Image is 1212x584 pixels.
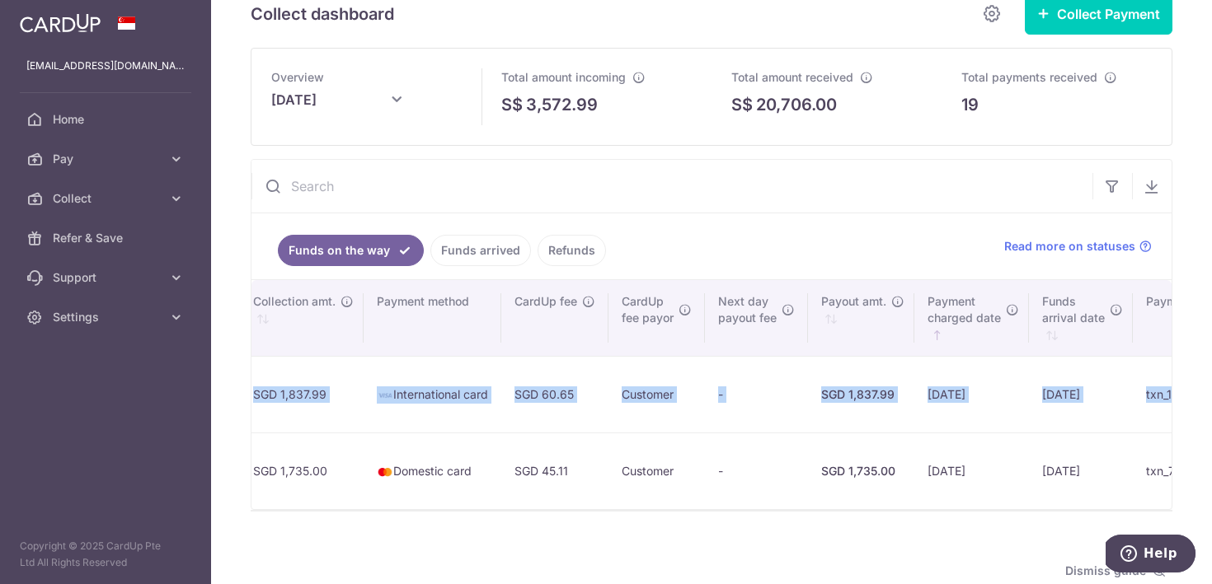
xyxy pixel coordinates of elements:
[377,464,393,480] img: mastercard-sm-87a3fd1e0bddd137fecb07648320f44c262e2538e7db6024463105ddbc961eb2.png
[538,235,606,266] a: Refunds
[756,92,837,117] p: 20,706.00
[253,293,336,310] span: Collection amt.
[38,12,72,26] span: Help
[608,280,705,356] th: CardUpfee payor
[364,356,501,432] td: International card
[1065,561,1166,581] span: Dismiss guide
[821,386,901,403] div: SGD 1,837.99
[501,70,626,84] span: Total amount incoming
[53,230,162,246] span: Refer & Save
[364,432,501,509] td: Domestic card
[526,92,598,117] p: 3,572.99
[705,280,808,356] th: Next daypayout fee
[731,92,753,117] span: S$
[914,356,1029,432] td: [DATE]
[608,432,705,509] td: Customer
[501,432,608,509] td: SGD 45.11
[240,356,364,432] td: SGD 1,837.99
[1004,238,1152,255] a: Read more on statuses
[240,432,364,509] td: SGD 1,735.00
[1042,293,1105,326] span: Funds arrival date
[501,92,523,117] span: S$
[914,432,1029,509] td: [DATE]
[731,70,853,84] span: Total amount received
[808,280,914,356] th: Payout amt. : activate to sort column ascending
[914,280,1029,356] th: Paymentcharged date : activate to sort column ascending
[928,293,1001,326] span: Payment charged date
[53,190,162,207] span: Collect
[705,356,808,432] td: -
[364,280,501,356] th: Payment method
[26,58,185,74] p: [EMAIL_ADDRESS][DOMAIN_NAME]
[1029,356,1133,432] td: [DATE]
[1106,535,1196,576] iframe: Opens a widget where you can find more information
[821,463,901,479] div: SGD 1,735.00
[705,432,808,509] td: -
[53,151,162,167] span: Pay
[718,293,777,326] span: Next day payout fee
[961,70,1097,84] span: Total payments received
[501,356,608,432] td: SGD 60.65
[1029,280,1133,356] th: Fundsarrival date : activate to sort column ascending
[514,293,577,310] span: CardUp fee
[251,160,1092,213] input: Search
[251,1,394,27] h5: Collect dashboard
[20,13,101,33] img: CardUp
[271,70,324,84] span: Overview
[53,309,162,325] span: Settings
[622,293,674,326] span: CardUp fee payor
[53,269,162,286] span: Support
[501,280,608,356] th: CardUp fee
[1029,432,1133,509] td: [DATE]
[961,92,979,117] p: 19
[377,387,393,404] img: visa-sm-192604c4577d2d35970c8ed26b86981c2741ebd56154ab54ad91a526f0f24972.png
[240,280,364,356] th: Collection amt. : activate to sort column ascending
[53,111,162,128] span: Home
[1004,238,1135,255] span: Read more on statuses
[278,235,424,266] a: Funds on the way
[430,235,531,266] a: Funds arrived
[608,356,705,432] td: Customer
[821,293,886,310] span: Payout amt.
